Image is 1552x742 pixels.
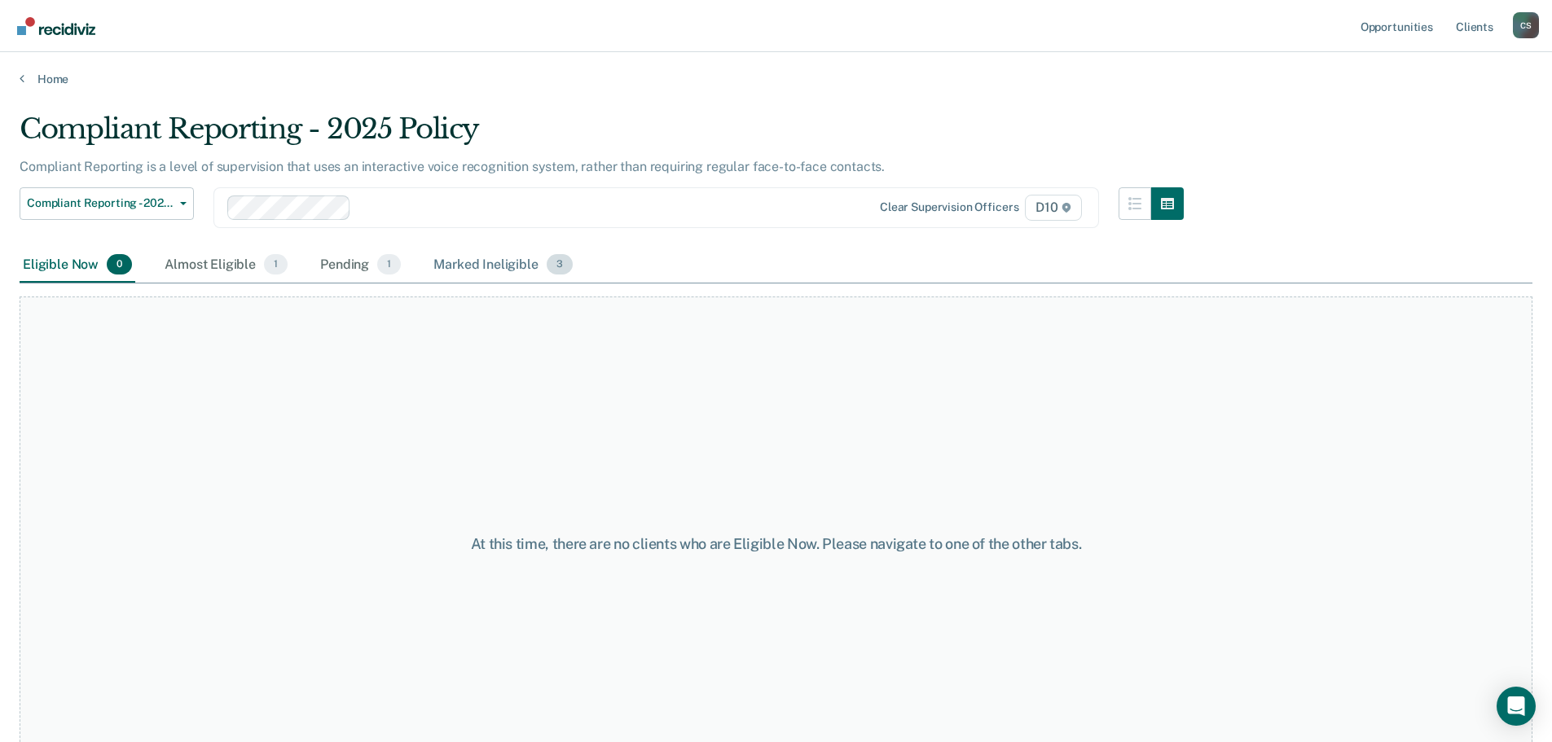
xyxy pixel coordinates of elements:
[377,254,401,275] span: 1
[20,112,1184,159] div: Compliant Reporting - 2025 Policy
[1025,195,1081,221] span: D10
[27,196,174,210] span: Compliant Reporting - 2025 Policy
[1513,12,1539,38] div: C S
[398,535,1154,553] div: At this time, there are no clients who are Eligible Now. Please navigate to one of the other tabs.
[1513,12,1539,38] button: Profile dropdown button
[1497,687,1536,726] div: Open Intercom Messenger
[430,248,576,283] div: Marked Ineligible3
[264,254,288,275] span: 1
[17,17,95,35] img: Recidiviz
[20,159,885,174] p: Compliant Reporting is a level of supervision that uses an interactive voice recognition system, ...
[880,200,1018,214] div: Clear supervision officers
[107,254,132,275] span: 0
[547,254,573,275] span: 3
[20,72,1532,86] a: Home
[161,248,291,283] div: Almost Eligible1
[20,187,194,220] button: Compliant Reporting - 2025 Policy
[20,248,135,283] div: Eligible Now0
[317,248,404,283] div: Pending1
